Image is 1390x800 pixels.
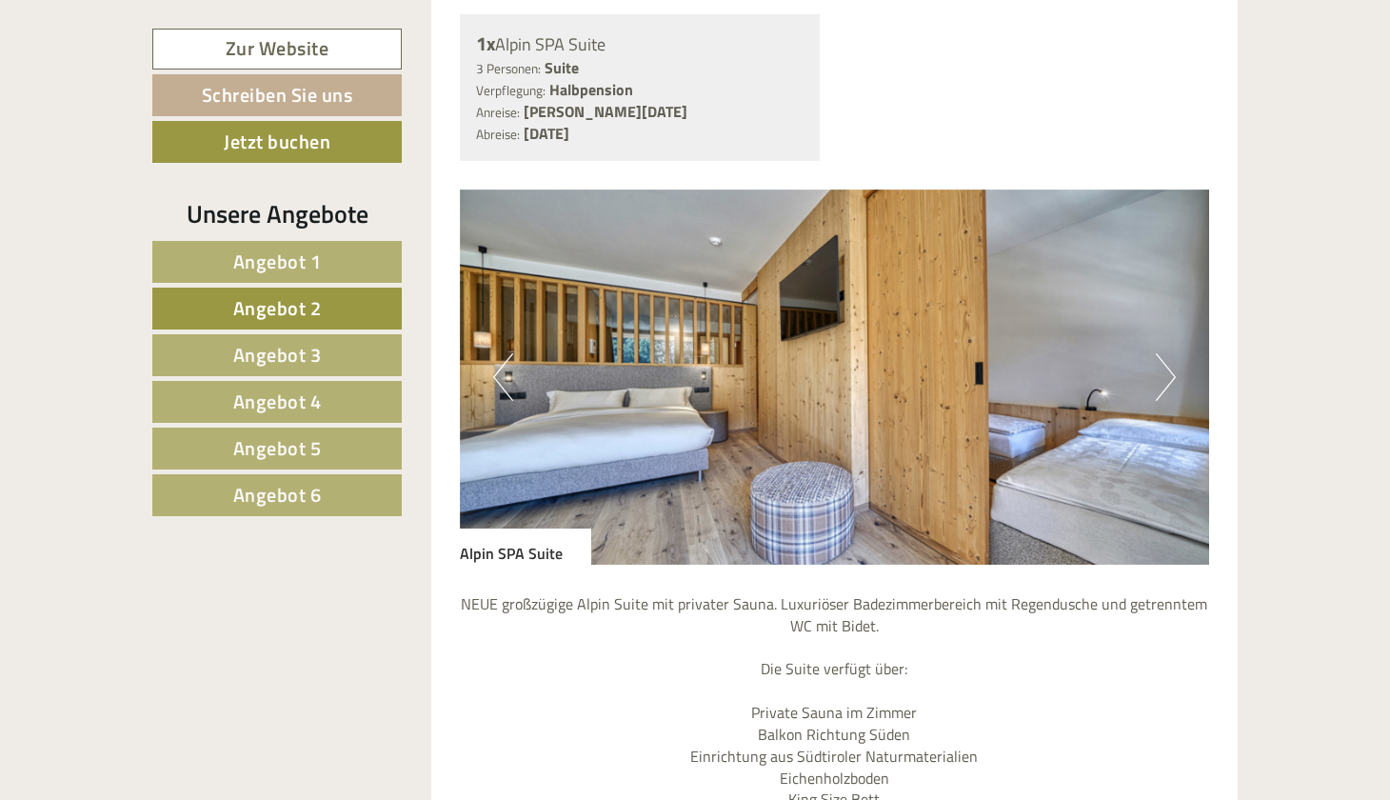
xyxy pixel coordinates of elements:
[152,29,402,70] a: Zur Website
[476,59,541,78] small: 3 Personen:
[545,56,579,79] b: Suite
[233,293,322,323] span: Angebot 2
[233,247,322,276] span: Angebot 1
[233,387,322,416] span: Angebot 4
[524,122,569,145] b: [DATE]
[233,340,322,370] span: Angebot 3
[1156,353,1176,401] button: Next
[476,125,520,144] small: Abreise:
[233,480,322,510] span: Angebot 6
[152,74,402,116] a: Schreiben Sie uns
[549,78,633,101] b: Halbpension
[493,353,513,401] button: Previous
[233,433,322,463] span: Angebot 5
[460,190,1210,565] img: image
[476,30,804,58] div: Alpin SPA Suite
[460,529,591,565] div: Alpin SPA Suite
[524,100,687,123] b: [PERSON_NAME][DATE]
[476,81,546,100] small: Verpflegung:
[152,121,402,163] a: Jetzt buchen
[476,29,495,58] b: 1x
[152,196,402,231] div: Unsere Angebote
[476,103,520,122] small: Anreise:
